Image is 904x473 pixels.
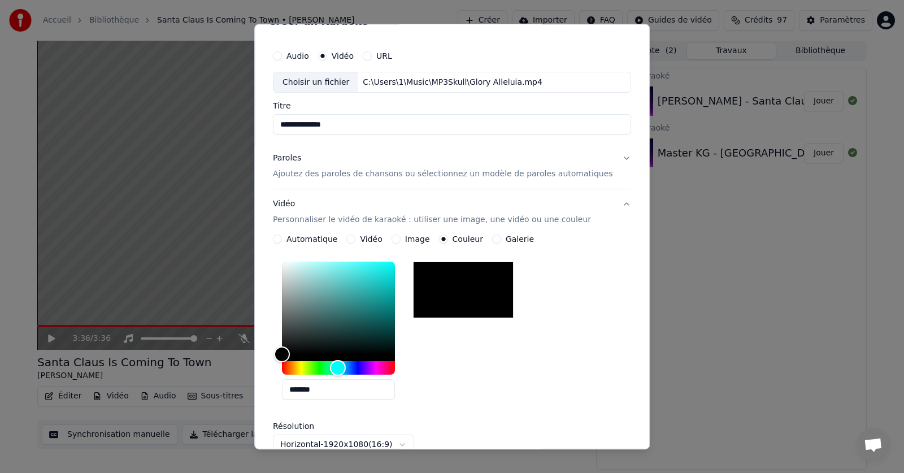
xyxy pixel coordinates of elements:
h2: Créer un Karaoké [268,16,636,27]
p: Ajoutez des paroles de chansons ou sélectionnez un modèle de paroles automatiques [273,169,613,180]
button: VidéoPersonnaliser le vidéo de karaoké : utiliser une image, une vidéo ou une couleur [273,190,631,235]
label: Galerie [506,236,534,244]
label: Audio [286,52,309,60]
label: Image [405,236,430,244]
label: Vidéo [360,236,383,244]
div: Paroles [273,153,301,164]
label: Titre [273,102,631,110]
label: Couleur [453,236,483,244]
label: Vidéo [332,52,354,60]
div: Color [282,262,395,355]
div: C:\Users\1\Music\MP3Skull\Glory Alleluia.mp4 [359,77,547,88]
div: Hue [282,362,395,375]
button: ParolesAjoutez des paroles de chansons ou sélectionnez un modèle de paroles automatiques [273,144,631,189]
label: Automatique [286,236,337,244]
label: URL [376,52,392,60]
label: Résolution [273,423,386,431]
div: Vidéo [273,199,591,226]
p: Personnaliser le vidéo de karaoké : utiliser une image, une vidéo ou une couleur [273,215,591,226]
div: Choisir un fichier [273,72,358,93]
